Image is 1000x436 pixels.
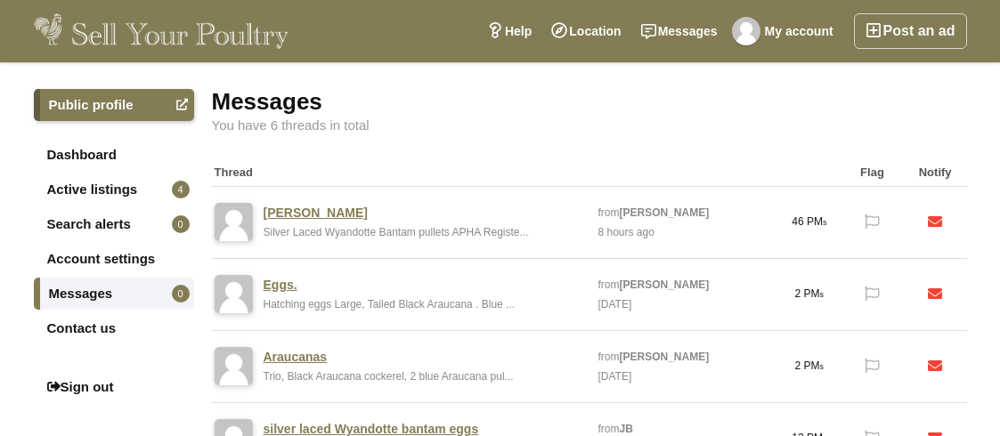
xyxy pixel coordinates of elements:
[597,367,634,386] div: [DATE]
[264,349,328,365] a: Araucanas
[212,118,967,133] div: You have 6 threads in total
[778,340,841,392] div: 2 PM
[215,275,253,313] img: default-user-image.png
[215,347,253,385] img: default-user-image.png
[34,243,194,275] a: Account settings
[598,279,710,291] a: from[PERSON_NAME]
[264,370,514,383] a: Trio, Black Araucana cockerel, 2 blue Araucana pul...
[598,206,710,219] a: from[PERSON_NAME]
[477,13,541,49] a: Help
[264,226,529,238] a: Silver Laced Wyandotte Bantam pullets APHA Registe...
[823,218,827,227] span: s
[598,423,633,435] a: fromJB
[620,423,633,435] strong: JB
[212,89,967,114] div: Messages
[34,371,194,403] a: Sign out
[778,196,841,248] div: 46 PM
[215,166,253,179] strong: Thread
[34,89,194,121] a: Public profile
[34,13,289,49] img: Sell Your Poultry
[215,203,253,241] img: default-user-image.png
[732,17,760,45] img: Carol Connor
[541,13,630,49] a: Location
[34,174,194,206] a: Active listings4
[820,362,825,371] span: s
[620,206,710,219] strong: [PERSON_NAME]
[631,13,728,49] a: Messages
[620,279,710,291] strong: [PERSON_NAME]
[172,181,190,198] span: 4
[820,290,825,299] span: s
[34,208,194,240] a: Search alerts0
[728,13,843,49] a: My account
[264,277,297,293] a: Eggs.
[854,13,967,49] a: Post an ad
[264,205,368,221] a: [PERSON_NAME]
[598,351,710,363] a: from[PERSON_NAME]
[778,159,841,186] div: Messages
[841,159,904,186] div: Flag
[904,159,967,186] div: Notify
[34,312,194,344] a: Contact us
[34,139,194,171] a: Dashboard
[34,278,194,310] a: Messages0
[597,295,634,314] div: [DATE]
[264,298,516,311] a: Hatching eggs Large, Tailed Black Araucana . Blue ...
[778,268,841,320] div: 2 PM
[620,351,710,363] strong: [PERSON_NAME]
[597,222,656,242] div: 8 hours ago
[172,285,190,303] span: 0
[172,215,190,233] span: 0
